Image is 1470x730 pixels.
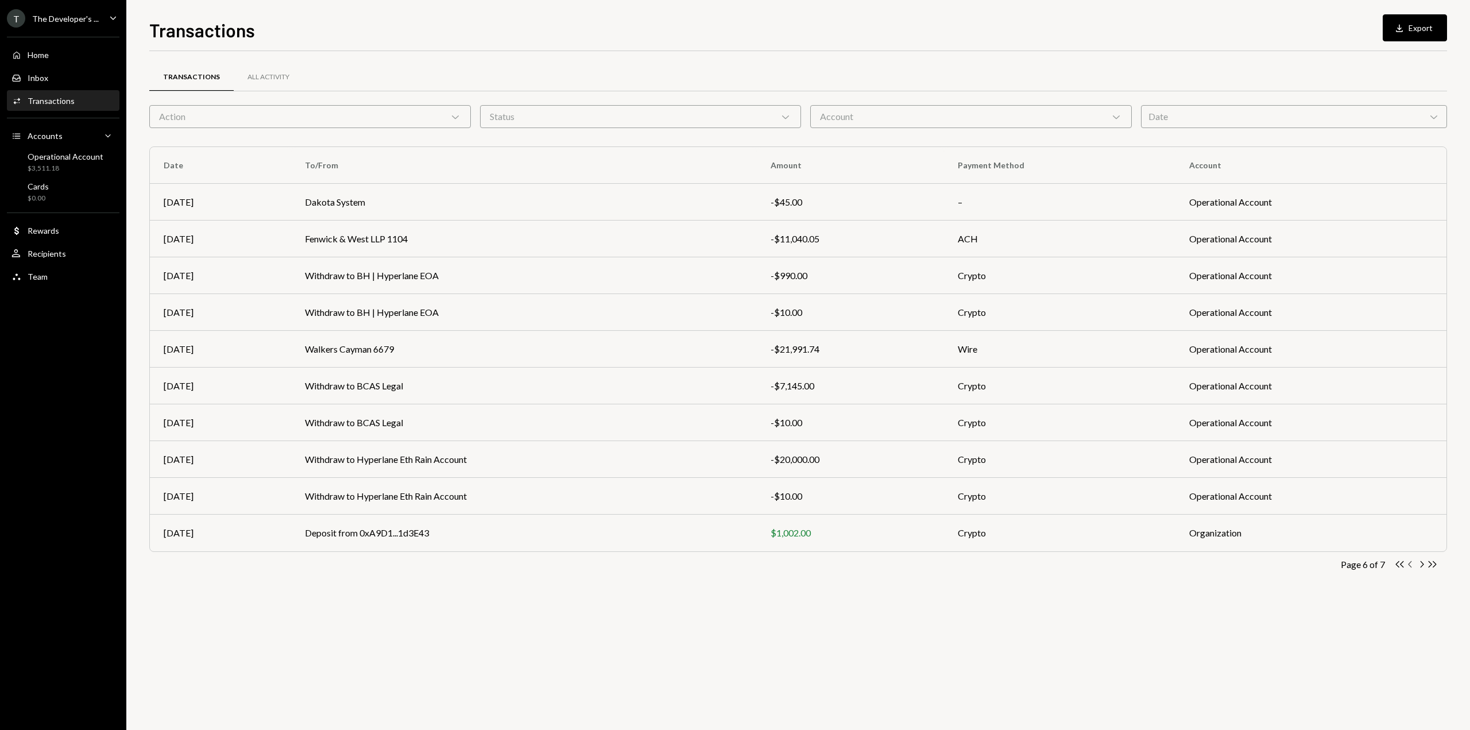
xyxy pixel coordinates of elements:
[944,147,1175,184] th: Payment Method
[150,147,291,184] th: Date
[771,269,931,283] div: -$990.00
[149,105,471,128] div: Action
[7,220,119,241] a: Rewards
[247,72,289,82] div: All Activity
[164,489,277,503] div: [DATE]
[7,125,119,146] a: Accounts
[28,152,103,161] div: Operational Account
[757,147,945,184] th: Amount
[234,63,303,92] a: All Activity
[291,441,757,478] td: Withdraw to Hyperlane Eth Rain Account
[1341,559,1385,570] div: Page 6 of 7
[32,14,99,24] div: The Developer's ...
[771,489,931,503] div: -$10.00
[944,515,1175,551] td: Crypto
[1175,515,1446,551] td: Organization
[7,9,25,28] div: T
[771,306,931,319] div: -$10.00
[28,73,48,83] div: Inbox
[944,441,1175,478] td: Crypto
[7,90,119,111] a: Transactions
[1175,441,1446,478] td: Operational Account
[1175,368,1446,404] td: Operational Account
[291,404,757,441] td: Withdraw to BCAS Legal
[7,67,119,88] a: Inbox
[1175,404,1446,441] td: Operational Account
[771,379,931,393] div: -$7,145.00
[28,96,75,106] div: Transactions
[164,416,277,430] div: [DATE]
[7,178,119,206] a: Cards$0.00
[291,331,757,368] td: Walkers Cayman 6679
[28,181,49,191] div: Cards
[1175,294,1446,331] td: Operational Account
[149,63,234,92] a: Transactions
[771,416,931,430] div: -$10.00
[7,266,119,287] a: Team
[1175,478,1446,515] td: Operational Account
[291,368,757,404] td: Withdraw to BCAS Legal
[1175,257,1446,294] td: Operational Account
[291,515,757,551] td: Deposit from 0xA9D1...1d3E43
[28,194,49,203] div: $0.00
[164,269,277,283] div: [DATE]
[291,147,757,184] th: To/From
[28,164,103,173] div: $3,511.18
[1175,221,1446,257] td: Operational Account
[810,105,1132,128] div: Account
[1141,105,1448,128] div: Date
[164,526,277,540] div: [DATE]
[28,131,63,141] div: Accounts
[291,478,757,515] td: Withdraw to Hyperlane Eth Rain Account
[149,18,255,41] h1: Transactions
[28,272,48,281] div: Team
[944,221,1175,257] td: ACH
[480,105,802,128] div: Status
[164,195,277,209] div: [DATE]
[771,526,931,540] div: $1,002.00
[28,226,59,235] div: Rewards
[164,306,277,319] div: [DATE]
[1383,14,1447,41] button: Export
[1175,147,1446,184] th: Account
[771,342,931,356] div: -$21,991.74
[7,44,119,65] a: Home
[944,257,1175,294] td: Crypto
[163,72,220,82] div: Transactions
[28,249,66,258] div: Recipients
[164,379,277,393] div: [DATE]
[1175,184,1446,221] td: Operational Account
[7,148,119,176] a: Operational Account$3,511.18
[771,453,931,466] div: -$20,000.00
[164,453,277,466] div: [DATE]
[164,342,277,356] div: [DATE]
[944,404,1175,441] td: Crypto
[28,50,49,60] div: Home
[944,478,1175,515] td: Crypto
[291,257,757,294] td: Withdraw to BH | Hyperlane EOA
[1175,331,1446,368] td: Operational Account
[771,232,931,246] div: -$11,040.05
[944,184,1175,221] td: –
[944,294,1175,331] td: Crypto
[291,184,757,221] td: Dakota System
[164,232,277,246] div: [DATE]
[944,368,1175,404] td: Crypto
[944,331,1175,368] td: Wire
[291,221,757,257] td: Fenwick & West LLP 1104
[291,294,757,331] td: Withdraw to BH | Hyperlane EOA
[771,195,931,209] div: -$45.00
[7,243,119,264] a: Recipients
